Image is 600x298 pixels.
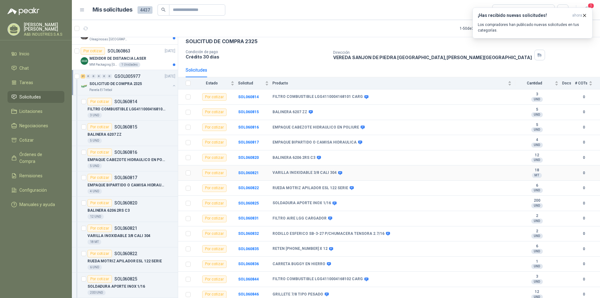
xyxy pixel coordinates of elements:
p: SOL060816 [114,150,137,154]
div: Por cotizar [87,250,112,257]
a: Configuración [7,184,64,196]
div: 0 [91,74,96,78]
a: SOL060816 [238,125,259,129]
b: EMPAQUE BIPARTIDO O CAMISA HIDRAULICA [272,140,357,145]
a: Por cotizarSOL060863[DATE] Company LogoMEDIDOR DE DISTANCIA LASERMM Packaging [GEOGRAPHIC_DATA]1 ... [72,45,178,70]
a: SOL060846 [238,292,259,296]
div: Por cotizar [202,245,227,253]
b: 5 [515,107,558,112]
span: Manuales y ayuda [19,201,55,208]
b: 0 [575,94,592,100]
a: SOL060821 [238,171,259,175]
p: SOL060825 [114,277,137,281]
p: BALINERA 6207 ZZ [87,132,122,138]
th: Producto [272,77,515,89]
b: SOL060817 [238,140,259,144]
div: 18 MT [87,240,101,245]
a: Negociaciones [7,120,64,132]
span: Remisiones [19,172,42,179]
p: BALINERA 6206 2RS C3 [87,208,130,214]
div: UND [531,112,543,117]
p: [DATE] [165,73,175,79]
b: 4 [515,138,558,143]
span: # COTs [575,81,587,85]
a: SOL060814 [238,95,259,99]
a: Por cotizarSOL060817EMPAQUE BIPARTIDO O CAMISA HIDRAULICA4 UND [72,171,178,197]
b: 0 [575,276,592,282]
span: Solicitudes [19,93,41,100]
div: Solicitudes [186,67,207,73]
div: UND [531,203,543,208]
div: Por cotizar [81,47,105,55]
a: Tareas [7,77,64,88]
div: MT [532,173,542,178]
a: Licitaciones [7,105,64,117]
div: 6 UND [87,265,102,270]
span: search [161,8,166,12]
p: SOLICITUD DE COMPRA 2325 [186,38,257,45]
a: Solicitudes [7,91,64,103]
div: Por cotizar [202,124,227,131]
a: Manuales y ayuda [7,199,64,210]
a: Por cotizarSOL060815BALINERA 6207 ZZ5 UND [72,121,178,146]
b: SOL060820 [238,155,259,160]
div: Por cotizar [202,109,227,116]
p: SOLDADURA APORTE INOX 1/16 [87,284,145,290]
div: UND [531,158,543,163]
div: 5 UND [87,164,102,169]
a: Órdenes de Compra [7,149,64,167]
th: # COTs [575,77,600,89]
a: Por cotizarSOL060816EMPAQUE CABEZOTE HIDRAULICO EN POLIURE5 UND [72,146,178,171]
p: Oleaginosas [GEOGRAPHIC_DATA][PERSON_NAME] [89,37,129,42]
b: 0 [575,139,592,145]
th: Cantidad [515,77,562,89]
a: SOL060835 [238,247,259,251]
span: Licitaciones [19,108,42,115]
a: Por cotizarSOL060820BALINERA 6206 2RS C312 UND [72,197,178,222]
b: 0 [575,200,592,206]
div: Por cotizar [87,174,112,181]
a: Inicio [7,48,64,60]
div: 200 UND [87,290,106,295]
div: 1 Unidades [119,62,140,67]
b: SOL060825 [238,201,259,205]
b: SOL060832 [238,231,259,236]
a: SOL060836 [238,262,259,266]
div: Por cotizar [202,275,227,283]
span: 1 [587,3,594,9]
b: SOL060831 [238,216,259,220]
span: Inicio [19,50,29,57]
div: Por cotizar [87,98,112,105]
b: FILTRO COMBUSTIBLE LGG4110004168102 CARG [272,277,363,282]
b: 2 [515,229,558,234]
b: 3 [515,274,558,279]
div: Por cotizar [202,169,227,177]
p: EMPAQUE BIPARTIDO O CAMISA HIDRAULICA [87,182,165,188]
div: Por cotizar [87,123,112,131]
b: SOL060844 [238,277,259,281]
b: VARILLA INOXIDABLE 3/8 CALI 304 [272,170,337,175]
button: ¡Has recibido nuevas solicitudes!ahora Los compradores han publicado nuevas solicitudes en tus ca... [472,8,592,38]
a: Por cotizarSOL060821VARILLA INOXIDABLE 3/8 CALI 30418 MT [72,222,178,247]
div: UND [531,264,543,269]
b: 0 [575,291,592,297]
p: Crédito 30 días [186,54,328,59]
div: UND [531,127,543,132]
div: Por cotizar [202,200,227,207]
b: 0 [575,124,592,130]
a: Por cotizarSOL060822RUEDA MOTRIZ APILADOR ESL 122 SERIE6 UND [72,247,178,273]
div: UND [531,97,543,102]
div: 0 [97,74,101,78]
div: 5 UND [87,138,102,143]
div: Por cotizar [202,154,227,161]
b: 5 [515,123,558,128]
a: Por cotizarSOL060825SOLDADURA APORTE INOX 1/16200 UND [72,273,178,298]
b: 0 [575,215,592,221]
p: Dirección [333,50,532,55]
